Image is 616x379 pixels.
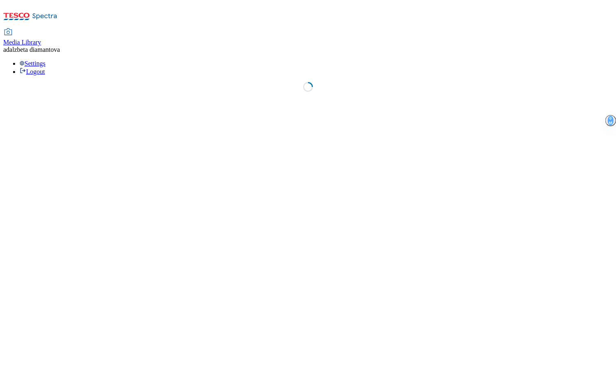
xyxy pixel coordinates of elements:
[3,29,41,46] a: Media Library
[3,39,41,46] span: Media Library
[20,60,46,67] a: Settings
[9,46,60,53] span: alzbeta diamantova
[3,46,9,53] span: ad
[20,68,45,75] a: Logout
